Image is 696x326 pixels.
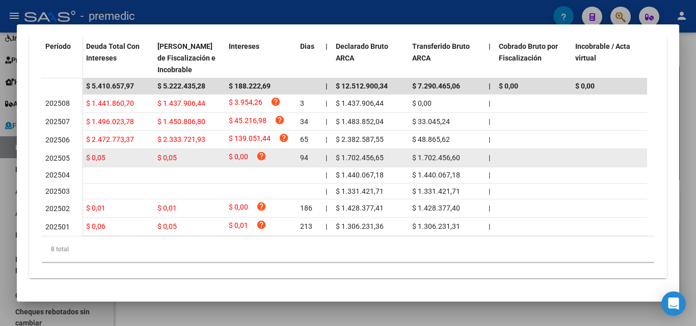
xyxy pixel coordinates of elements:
span: | [489,117,490,126]
span: $ 1.440.067,18 [412,171,460,179]
datatable-header-cell: Transferido Bruto ARCA [408,36,485,80]
i: help [256,220,266,230]
span: $ 3.954,26 [229,97,262,110]
span: $ 1.450.806,80 [157,117,205,126]
span: $ 0,00 [499,82,518,90]
span: | [326,204,327,212]
span: $ 0,06 [86,222,105,230]
i: help [275,115,285,125]
span: | [326,187,327,195]
datatable-header-cell: Deuda Bruta Neto de Fiscalización e Incobrable [153,36,225,80]
span: $ 48.865,62 [412,135,450,143]
span: $ 1.306.231,31 [412,222,460,230]
span: | [326,135,327,143]
span: $ 0,05 [157,154,177,162]
span: $ 0,00 [229,201,248,215]
span: $ 1.702.456,65 [336,154,384,162]
span: $ 45.216,98 [229,115,266,129]
span: $ 1.331.421,71 [336,187,384,195]
span: $ 1.331.421,71 [412,187,460,195]
span: $ 1.496.023,78 [86,117,134,126]
span: | [326,154,327,162]
span: | [489,82,491,90]
i: help [256,201,266,212]
datatable-header-cell: Intereses [225,36,296,80]
span: $ 2.333.721,93 [157,135,205,143]
i: help [256,151,266,161]
span: $ 0,00 [412,99,432,107]
span: $ 12.512.900,34 [336,82,388,90]
span: $ 0,00 [229,151,248,165]
span: Declarado Bruto ARCA [336,42,388,62]
span: | [326,117,327,126]
span: $ 1.441.860,70 [86,99,134,107]
span: | [326,222,327,230]
datatable-header-cell: Período [41,36,82,78]
span: | [326,42,328,50]
span: | [489,222,490,230]
span: $ 1.428.377,41 [336,204,384,212]
span: $ 7.290.465,06 [412,82,460,90]
span: Deuda Total Con Intereses [86,42,140,62]
span: $ 1.702.456,60 [412,154,460,162]
datatable-header-cell: | [485,36,495,80]
datatable-header-cell: Dias [296,36,322,80]
span: | [489,135,490,143]
span: 186 [300,204,312,212]
span: Transferido Bruto ARCA [412,42,470,62]
span: $ 188.222,69 [229,82,271,90]
span: [PERSON_NAME] de Fiscalización e Incobrable [157,42,216,74]
span: 202501 [45,223,70,231]
span: 202508 [45,99,70,107]
i: help [271,97,281,107]
span: $ 0,05 [86,154,105,162]
span: | [326,171,327,179]
span: $ 139.051,44 [229,133,271,146]
span: 202503 [45,187,70,195]
div: Open Intercom Messenger [661,291,686,316]
span: 94 [300,154,308,162]
span: 202507 [45,117,70,126]
span: Intereses [229,42,259,50]
span: $ 5.222.435,28 [157,82,205,90]
datatable-header-cell: Deuda Total Con Intereses [82,36,153,80]
span: $ 1.437.906,44 [336,99,384,107]
span: 202504 [45,171,70,179]
span: 34 [300,117,308,126]
i: help [279,133,289,143]
span: 202502 [45,204,70,213]
span: $ 1.437.906,44 [157,99,205,107]
datatable-header-cell: Declarado Bruto ARCA [332,36,408,80]
span: $ 0,01 [229,220,248,233]
span: $ 2.382.587,55 [336,135,384,143]
span: Período [45,42,71,50]
span: 3 [300,99,304,107]
span: 202505 [45,154,70,162]
span: $ 1.306.231,36 [336,222,384,230]
span: $ 0,05 [157,222,177,230]
span: $ 5.410.657,97 [86,82,134,90]
datatable-header-cell: Cobrado Bruto por Fiscalización [495,36,571,80]
span: 202506 [45,136,70,144]
span: | [489,99,490,107]
span: Dias [300,42,314,50]
span: | [489,187,490,195]
span: 65 [300,135,308,143]
span: | [489,171,490,179]
datatable-header-cell: | [322,36,332,80]
span: | [326,82,328,90]
datatable-header-cell: Incobrable / Acta virtual [571,36,648,80]
span: Incobrable / Acta virtual [575,42,630,62]
span: $ 0,01 [157,204,177,212]
span: $ 33.045,24 [412,117,450,126]
span: $ 2.472.773,37 [86,135,134,143]
span: $ 1.483.852,04 [336,117,384,126]
div: 8 total [41,236,655,262]
span: $ 1.428.377,40 [412,204,460,212]
span: $ 0,01 [86,204,105,212]
span: Cobrado Bruto por Fiscalización [499,42,558,62]
span: $ 0,00 [575,82,595,90]
span: | [489,204,490,212]
span: | [489,42,491,50]
span: | [489,154,490,162]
